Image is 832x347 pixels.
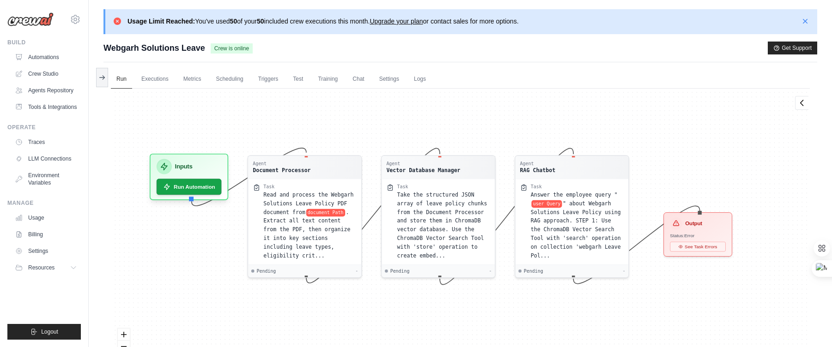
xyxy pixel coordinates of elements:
span: Answer the employee query " [531,192,618,198]
div: Take the structured JSON array of leave policy chunks from the Document Processor and store them ... [397,191,491,260]
button: Run Automation [157,179,222,195]
div: InputsRun Automation [150,154,229,200]
g: Edge from f7c294bcea030a1e55fb1849e2d1cf63 to 1508cb85e56a7fa87a46b6563b148ec8 [306,148,440,283]
p: You've used of your included crew executions this month. or contact sales for more options. [128,17,519,26]
div: Manage [7,199,81,207]
div: - [489,268,492,274]
span: Resources [28,264,55,271]
div: - [623,268,626,274]
div: AgentVector Database ManagerTaskTake the structured JSON array of leave policy chunks from the Do... [381,155,496,278]
div: AgentDocument ProcessorTaskRead and process the Webgarh Solutions Leave Policy PDF document fromd... [248,155,362,278]
g: Edge from 404431235a396704ac3e03501f2da453 to outputNode [573,206,699,283]
a: Executions [136,70,174,89]
button: See Task Errors [670,242,726,251]
div: Agent [520,161,556,167]
div: AgentRAG ChatbotTaskAnswer the employee query "user Query" about Webgarh Solutions Leave Policy u... [515,155,629,278]
div: Task [397,184,408,190]
div: OutputStatus:ErrorSee Task Errors [663,212,732,257]
div: Operate [7,124,81,131]
img: Logo [7,12,54,26]
a: Metrics [178,70,207,89]
span: Pending [256,268,276,274]
span: document Path [306,209,345,216]
a: Settings [374,70,405,89]
div: Document Processor [253,167,310,174]
strong: Usage Limit Reached: [128,18,195,25]
a: Logs [408,70,431,89]
g: Edge from 1508cb85e56a7fa87a46b6563b148ec8 to 404431235a396704ac3e03501f2da453 [440,148,573,284]
div: Answer the employee query "{user Query}" about Webgarh Solutions Leave Policy using RAG approach.... [531,191,624,260]
div: Agent [386,161,460,167]
a: Tools & Integrations [11,100,81,114]
div: Task [263,184,274,190]
a: Traces [11,135,81,150]
iframe: Chat Widget [786,303,832,347]
a: Triggers [253,70,284,89]
span: Pending [390,268,410,274]
a: Agents Repository [11,83,81,98]
a: Usage [11,210,81,225]
a: Training [312,70,343,89]
a: Billing [11,227,81,242]
a: LLM Connections [11,151,81,166]
span: Logout [41,328,58,335]
a: Automations [11,50,81,65]
span: user Query [531,200,562,208]
a: Test [287,70,309,89]
div: Task [531,184,542,190]
a: Settings [11,244,81,258]
span: Pending [524,268,543,274]
span: Status: Error [670,233,694,239]
g: Edge from inputsNode to f7c294bcea030a1e55fb1849e2d1cf63 [192,148,306,206]
div: RAG Chatbot [520,167,556,174]
button: Resources [11,260,81,275]
div: Agent [253,161,310,167]
button: Get Support [768,42,817,54]
div: Build [7,39,81,46]
span: Read and process the Webgarh Solutions Leave Policy PDF document from [263,192,353,215]
button: zoom in [118,329,130,341]
a: Scheduling [210,70,249,89]
div: - [355,268,358,274]
a: Upgrade your plan [370,18,423,25]
span: Take the structured JSON array of leave policy chunks from the Document Processor and store them ... [397,192,487,259]
h3: Output [685,220,702,227]
span: Crew is online [211,43,253,54]
strong: 50 [230,18,237,25]
a: Chat [347,70,370,89]
button: Logout [7,324,81,340]
a: Environment Variables [11,168,81,190]
span: . Extract all text content from the PDF, then organize it into key sections including leave types... [263,209,350,258]
span: " about Webgarh Solutions Leave Policy using RAG approach. STEP 1: Use the ChromaDB Vector Search... [531,200,621,258]
strong: 50 [257,18,264,25]
a: Crew Studio [11,66,81,81]
h3: Inputs [175,162,193,171]
div: Read and process the Webgarh Solutions Leave Policy PDF document from {document Path}. Extract al... [263,191,357,260]
a: Run [111,70,132,89]
div: Vector Database Manager [386,167,460,174]
span: Webgarh Solutions Leave [103,42,205,54]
